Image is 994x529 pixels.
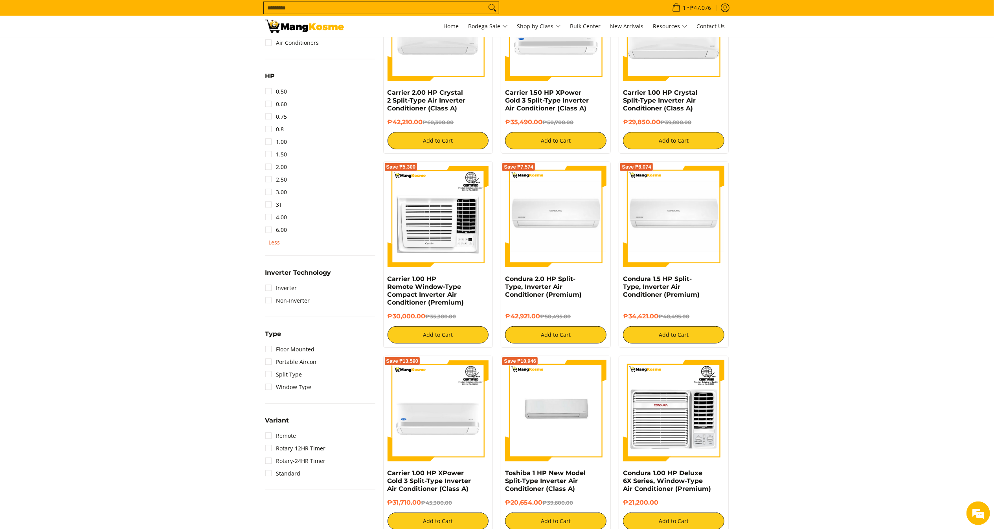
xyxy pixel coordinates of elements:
[623,275,700,298] a: Condura 1.5 HP Split-Type, Inverter Air Conditioner (Premium)
[265,173,287,186] a: 2.50
[440,16,463,37] a: Home
[505,360,606,461] img: Toshiba 1 HP New Model Split-Type Inverter Air Conditioner (Class A)
[388,118,489,126] h6: ₱42,210.00
[505,275,582,298] a: Condura 2.0 HP Split-Type, Inverter Air Conditioner (Premium)
[623,166,724,267] img: condura-split-type-inverter-air-conditioner-class-b-full-view-mang-kosme
[388,469,471,492] a: Carrier 1.00 HP XPower Gold 3 Split-Type Inverter Air Conditioner (Class A)
[513,16,565,37] a: Shop by Class
[388,132,489,149] button: Add to Cart
[265,73,275,79] span: HP
[542,500,573,506] del: ₱39,600.00
[426,313,456,320] del: ₱35,300.00
[623,118,724,126] h6: ₱29,850.00
[505,499,606,507] h6: ₱20,654.00
[265,368,302,381] a: Split Type
[265,270,331,276] span: Inverter Technology
[623,360,724,461] img: Condura 1.00 HP Deluxe 6X Series, Window-Type Air Conditioner (Premium)
[504,359,536,364] span: Save ₱18,946
[265,417,289,424] span: Variant
[444,22,459,30] span: Home
[505,469,586,492] a: Toshiba 1 HP New Model Split-Type Inverter Air Conditioner (Class A)
[670,4,714,12] span: •
[469,22,508,31] span: Bodega Sale
[265,455,326,467] a: Rotary-24HR Timer
[388,312,489,320] h6: ₱30,000.00
[660,119,691,125] del: ₱39,800.00
[265,239,280,246] span: - Less
[421,500,452,506] del: ₱45,300.00
[265,186,287,198] a: 3.00
[265,331,281,337] span: Type
[542,119,573,125] del: ₱50,700.00
[623,326,724,343] button: Add to Cart
[265,282,297,294] a: Inverter
[265,136,287,148] a: 1.00
[606,16,648,37] a: New Arrivals
[423,119,454,125] del: ₱60,300.00
[265,442,326,455] a: Rotary-12HR Timer
[505,132,606,149] button: Add to Cart
[352,16,729,37] nav: Main Menu
[265,270,331,282] summary: Open
[517,22,561,31] span: Shop by Class
[265,110,287,123] a: 0.75
[388,275,464,306] a: Carrier 1.00 HP Remote Window-Type Compact Inverter Air Conditioner (Premium)
[505,326,606,343] button: Add to Cart
[265,239,280,246] summary: Open
[265,331,281,343] summary: Open
[265,161,287,173] a: 2.00
[265,343,315,356] a: Floor Mounted
[505,89,589,112] a: Carrier 1.50 HP XPower Gold 3 Split-Type Inverter Air Conditioner (Class A)
[265,430,296,442] a: Remote
[486,2,499,14] button: Search
[388,89,466,112] a: Carrier 2.00 HP Crystal 2 Split-Type Air Inverter Conditioner (Class A)
[265,148,287,161] a: 1.50
[386,359,419,364] span: Save ₱13,590
[388,326,489,343] button: Add to Cart
[265,417,289,430] summary: Open
[388,360,489,461] img: Carrier 1.00 HP XPower Gold 3 Split-Type Inverter Air Conditioner (Class A)
[388,499,489,507] h6: ₱31,710.00
[388,166,489,267] img: Carrier 1.00 HP Remote Window-Type Compact Inverter Air Conditioner (Premium)
[693,16,729,37] a: Contact Us
[682,5,687,11] span: 1
[566,16,605,37] a: Bulk Center
[623,469,711,492] a: Condura 1.00 HP Deluxe 6X Series, Window-Type Air Conditioner (Premium)
[265,73,275,85] summary: Open
[658,313,689,320] del: ₱40,495.00
[623,312,724,320] h6: ₱34,421.00
[623,132,724,149] button: Add to Cart
[504,165,533,169] span: Save ₱7,574
[465,16,512,37] a: Bodega Sale
[265,20,344,33] img: Bodega Sale Aircon l Mang Kosme: Home Appliances Warehouse Sale
[265,356,317,368] a: Portable Aircon
[386,165,416,169] span: Save ₱5,300
[505,118,606,126] h6: ₱35,490.00
[623,89,698,112] a: Carrier 1.00 HP Crystal Split-Type Inverter Air Conditioner (Class A)
[265,211,287,224] a: 4.00
[540,313,571,320] del: ₱50,495.00
[265,294,310,307] a: Non-Inverter
[570,22,601,30] span: Bulk Center
[649,16,691,37] a: Resources
[505,166,606,267] img: condura-split-type-inverter-air-conditioner-class-b-full-view-mang-kosme
[505,312,606,320] h6: ₱42,921.00
[265,37,319,49] a: Air Conditioners
[265,198,283,211] a: 3T
[689,5,713,11] span: ₱47,076
[610,22,644,30] span: New Arrivals
[265,224,287,236] a: 6.00
[265,123,284,136] a: 0.8
[622,165,651,169] span: Save ₱6,074
[697,22,725,30] span: Contact Us
[623,499,724,507] h6: ₱21,200.00
[653,22,687,31] span: Resources
[265,98,287,110] a: 0.60
[265,381,312,393] a: Window Type
[265,85,287,98] a: 0.50
[265,467,301,480] a: Standard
